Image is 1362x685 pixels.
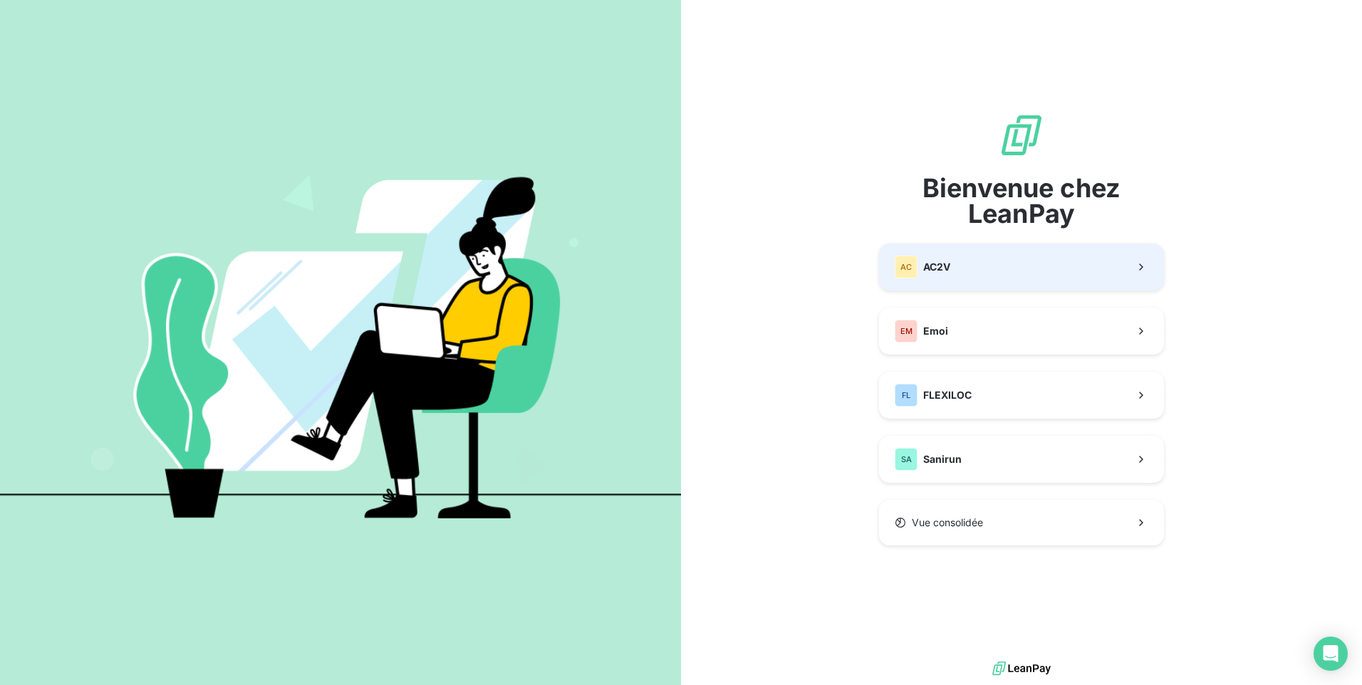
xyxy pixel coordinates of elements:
img: logo [992,658,1051,679]
span: Sanirun [923,452,962,466]
div: Open Intercom Messenger [1314,637,1348,671]
span: AC2V [923,260,950,274]
button: FLFLEXILOC [879,372,1164,419]
button: ACAC2V [879,244,1164,291]
button: Vue consolidée [879,500,1164,545]
span: FLEXILOC [923,388,972,402]
span: Vue consolidée [912,516,983,530]
span: Emoi [923,324,948,338]
div: AC [895,256,917,278]
span: Bienvenue chez LeanPay [879,175,1164,226]
button: EMEmoi [879,308,1164,355]
div: FL [895,384,917,407]
div: EM [895,320,917,342]
img: logo sigle [999,113,1044,158]
div: SA [895,448,917,471]
button: SASanirun [879,436,1164,483]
